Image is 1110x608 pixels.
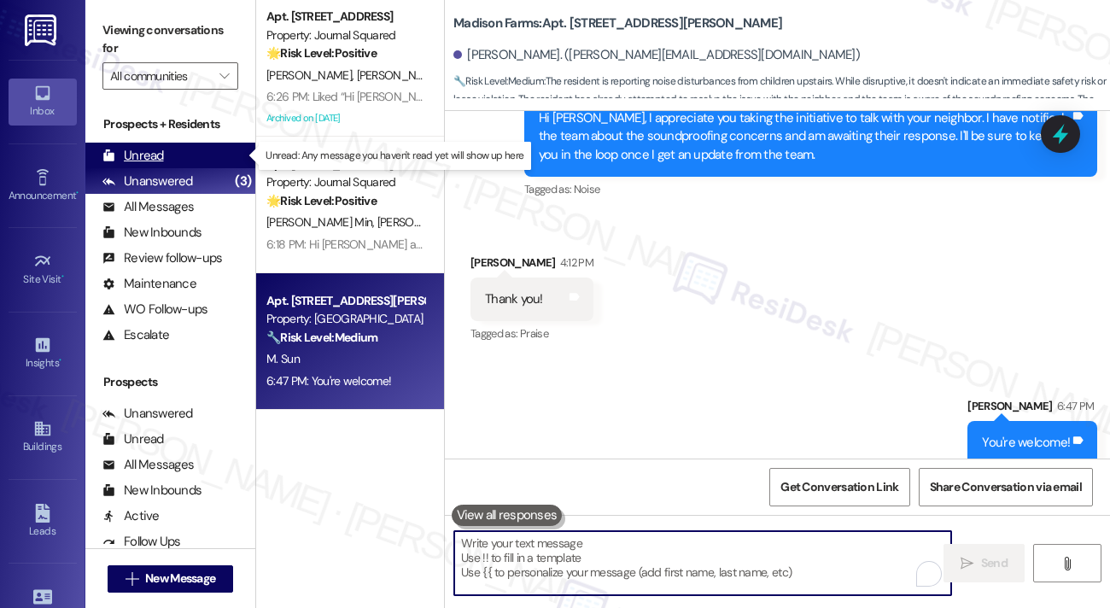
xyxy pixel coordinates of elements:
div: Unread [102,147,164,165]
div: Property: [GEOGRAPHIC_DATA] [266,310,424,328]
p: Unread: Any message you haven't read yet will show up here [266,149,523,163]
span: M. Sun [266,351,300,366]
div: New Inbounds [102,224,202,242]
button: Get Conversation Link [769,468,909,506]
a: Inbox [9,79,77,125]
i:  [961,557,973,570]
span: • [59,354,61,366]
div: Thank you! [485,290,543,308]
div: Archived on [DATE] [265,108,426,129]
div: Tagged as: [524,177,1097,202]
div: Apt. [STREET_ADDRESS] [266,8,424,26]
i:  [126,572,138,586]
div: New Inbounds [102,482,202,500]
a: Leads [9,499,77,545]
div: Property: Journal Squared [266,26,424,44]
div: Maintenance [102,275,196,293]
strong: 🔧 Risk Level: Medium [453,74,544,88]
a: Buildings [9,414,77,460]
div: All Messages [102,198,194,216]
span: Noise [574,182,600,196]
strong: 🌟 Risk Level: Positive [266,45,377,61]
div: 6:26 PM: Liked “Hi [PERSON_NAME] and [PERSON_NAME]! Starting [DATE]…” [266,89,640,104]
input: All communities [110,62,211,90]
div: [PERSON_NAME] [470,254,593,278]
div: 6:47 PM [1053,397,1094,415]
span: [PERSON_NAME] Min [266,214,377,230]
span: Share Conversation via email [930,478,1082,496]
button: Send [943,544,1025,582]
strong: 🌟 Risk Level: Positive [266,193,377,208]
div: Unread [102,430,164,448]
div: WO Follow-ups [102,301,207,319]
div: Property: Journal Squared [266,173,424,191]
img: ResiDesk Logo [25,15,60,46]
button: Share Conversation via email [919,468,1093,506]
div: Prospects [85,373,255,391]
div: Follow Ups [102,533,181,551]
div: Unanswered [102,172,193,190]
div: Review follow-ups [102,249,222,267]
span: [PERSON_NAME] [377,214,463,230]
span: [PERSON_NAME] [357,67,442,83]
span: [PERSON_NAME] [266,67,357,83]
div: You're welcome! [982,434,1070,452]
span: Praise [520,326,548,341]
a: Insights • [9,330,77,377]
label: Viewing conversations for [102,17,238,62]
div: Escalate [102,326,169,344]
div: 6:47 PM: You're welcome! [266,373,391,389]
span: Send [981,554,1008,572]
span: : The resident is reporting noise disturbances from children upstairs. While disruptive, it doesn... [453,73,1110,146]
span: • [61,271,64,283]
div: 4:12 PM [556,254,593,272]
textarea: To enrich screen reader interactions, please activate Accessibility in Grammarly extension settings [454,531,951,595]
div: [PERSON_NAME] [967,397,1097,421]
div: Tagged as: [470,321,593,346]
div: All Messages [102,456,194,474]
div: Unanswered [102,405,193,423]
div: (3) [231,168,255,195]
div: Apt. [STREET_ADDRESS][PERSON_NAME] [266,292,424,310]
div: Hi [PERSON_NAME], I appreciate you taking the initiative to talk with your neighbor. I have notif... [539,109,1070,164]
span: • [76,187,79,199]
i:  [219,69,229,83]
button: New Message [108,565,234,593]
div: Active [102,507,160,525]
b: Madison Farms: Apt. [STREET_ADDRESS][PERSON_NAME] [453,15,782,32]
strong: 🔧 Risk Level: Medium [266,330,377,345]
div: [PERSON_NAME]. ([PERSON_NAME][EMAIL_ADDRESS][DOMAIN_NAME]) [453,46,860,64]
a: Site Visit • [9,247,77,293]
span: Get Conversation Link [780,478,898,496]
span: New Message [145,570,215,588]
i:  [1060,557,1073,570]
div: Prospects + Residents [85,115,255,133]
